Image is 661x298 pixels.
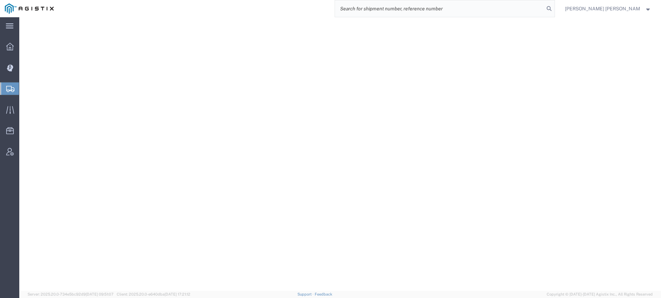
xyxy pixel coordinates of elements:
[19,17,661,291] iframe: FS Legacy Container
[28,292,114,296] span: Server: 2025.20.0-734e5bc92d9
[5,3,54,14] img: logo
[86,292,114,296] span: [DATE] 09:51:07
[547,291,653,297] span: Copyright © [DATE]-[DATE] Agistix Inc., All Rights Reserved
[565,4,651,13] button: [PERSON_NAME] [PERSON_NAME]
[315,292,332,296] a: Feedback
[565,5,640,12] span: Kayte Bray Dogali
[335,0,544,17] input: Search for shipment number, reference number
[117,292,190,296] span: Client: 2025.20.0-e640dba
[165,292,190,296] span: [DATE] 17:21:12
[297,292,315,296] a: Support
